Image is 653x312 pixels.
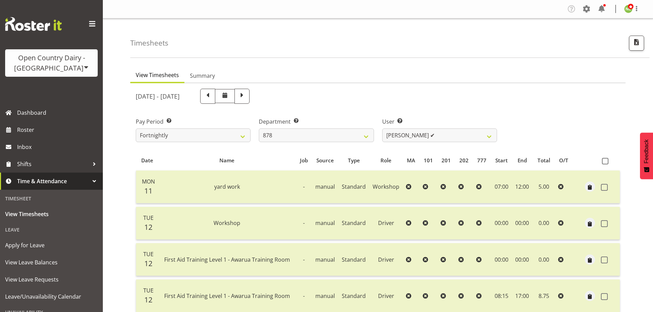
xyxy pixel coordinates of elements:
[640,133,653,179] button: Feedback - Show survey
[2,254,101,271] a: View Leave Balances
[629,36,644,51] button: Export CSV
[477,157,486,164] span: 777
[143,250,154,258] span: Tue
[459,157,469,164] span: 202
[141,157,153,164] span: Date
[512,171,532,203] td: 12:00
[315,183,335,190] span: manual
[136,117,251,126] label: Pay Period
[624,5,632,13] img: nicole-lloyd7454.jpg
[315,292,335,300] span: manual
[537,157,550,164] span: Total
[303,183,305,190] span: -
[348,157,360,164] span: Type
[2,288,101,305] a: Leave/Unavailability Calendar
[532,207,555,240] td: 0.00
[5,274,98,285] span: View Leave Requests
[512,243,532,276] td: 00:00
[315,219,335,227] span: manual
[17,159,89,169] span: Shifts
[303,256,305,263] span: -
[382,117,497,126] label: User
[532,171,555,203] td: 5.00
[12,53,91,73] div: Open Country Dairy - [GEOGRAPHIC_DATA]
[5,291,98,302] span: Leave/Unavailability Calendar
[303,292,305,300] span: -
[5,209,98,219] span: View Timesheets
[136,92,180,100] h5: [DATE] - [DATE]
[164,292,290,300] span: First Aid Training Level 1 - Awarua Training Room
[380,157,391,164] span: Role
[2,271,101,288] a: View Leave Requests
[164,256,290,263] span: First Aid Training Level 1 - Awarua Training Room
[143,287,154,294] span: Tue
[407,157,415,164] span: MA
[17,176,89,186] span: Time & Attendance
[214,219,240,227] span: Workshop
[144,295,153,304] span: 12
[442,157,451,164] span: 201
[259,117,374,126] label: Department
[378,219,394,227] span: Driver
[491,243,512,276] td: 00:00
[512,207,532,240] td: 00:00
[214,183,240,190] span: yard work
[136,71,179,79] span: View Timesheets
[338,243,369,276] td: Standard
[303,219,305,227] span: -
[491,207,512,240] td: 00:00
[5,257,98,267] span: View Leave Balances
[17,142,99,152] span: Inbox
[17,125,99,135] span: Roster
[144,259,153,268] span: 12
[2,205,101,223] a: View Timesheets
[2,237,101,254] a: Apply for Leave
[144,186,153,196] span: 11
[2,191,101,205] div: Timesheet
[143,214,154,222] span: Tue
[559,157,568,164] span: O/T
[378,292,394,300] span: Driver
[338,171,369,203] td: Standard
[643,139,650,163] span: Feedback
[315,256,335,263] span: manual
[300,157,308,164] span: Job
[130,39,168,47] h4: Timesheets
[5,240,98,250] span: Apply for Leave
[2,223,101,237] div: Leave
[495,157,508,164] span: Start
[378,256,394,263] span: Driver
[518,157,527,164] span: End
[373,183,399,190] span: Workshop
[219,157,234,164] span: Name
[491,171,512,203] td: 07:00
[142,178,155,185] span: Mon
[144,222,153,232] span: 12
[5,17,62,31] img: Rosterit website logo
[17,108,99,118] span: Dashboard
[424,157,433,164] span: 101
[338,207,369,240] td: Standard
[532,243,555,276] td: 0.00
[316,157,334,164] span: Source
[190,72,215,80] span: Summary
